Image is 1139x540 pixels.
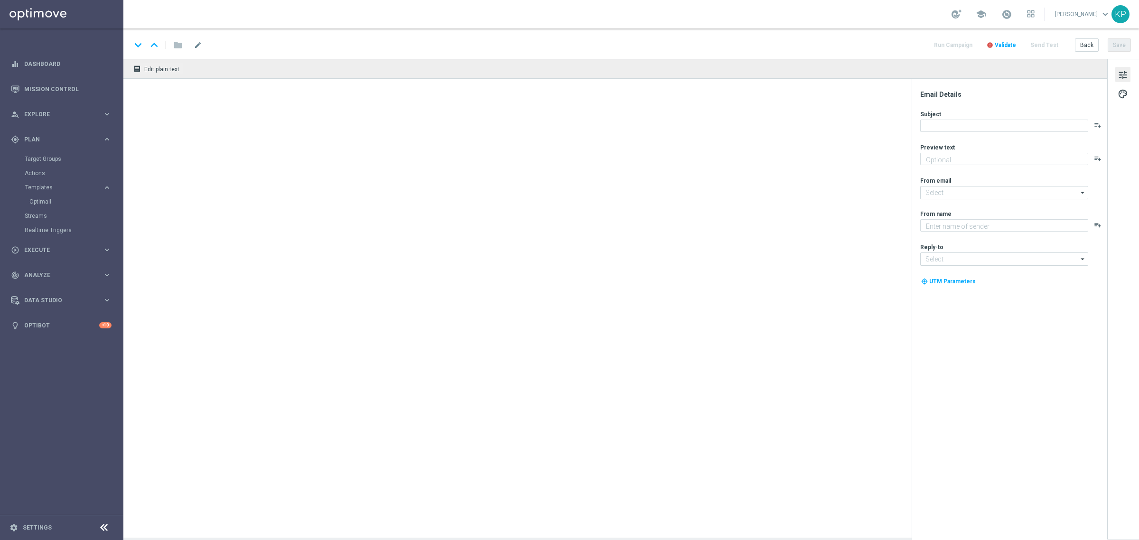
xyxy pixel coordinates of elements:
[920,210,952,218] label: From name
[103,270,112,279] i: keyboard_arrow_right
[147,38,161,52] i: keyboard_arrow_up
[11,321,19,330] i: lightbulb
[10,246,112,254] button: play_circle_outline Execute keyboard_arrow_right
[131,63,184,75] button: receipt Edit plain text
[103,110,112,119] i: keyboard_arrow_right
[985,39,1018,52] button: error Validate
[11,246,103,254] div: Execute
[11,313,112,338] div: Optibot
[10,271,112,279] button: track_changes Analyze keyboard_arrow_right
[25,185,103,190] div: Templates
[921,278,928,285] i: my_location
[25,169,99,177] a: Actions
[11,51,112,76] div: Dashboard
[10,322,112,329] button: lightbulb Optibot +10
[1111,5,1130,23] div: KP
[11,76,112,102] div: Mission Control
[25,152,122,166] div: Target Groups
[24,137,103,142] span: Plan
[25,212,99,220] a: Streams
[10,60,112,68] button: equalizer Dashboard
[1115,67,1130,82] button: tune
[1094,155,1102,162] button: playlist_add
[1094,221,1102,229] button: playlist_add
[133,65,141,73] i: receipt
[920,252,1088,266] input: Select
[103,183,112,192] i: keyboard_arrow_right
[25,166,122,180] div: Actions
[11,135,19,144] i: gps_fixed
[10,111,112,118] button: person_search Explore keyboard_arrow_right
[24,51,112,76] a: Dashboard
[1078,186,1088,199] i: arrow_drop_down
[920,144,955,151] label: Preview text
[103,296,112,305] i: keyboard_arrow_right
[24,298,103,303] span: Data Studio
[103,245,112,254] i: keyboard_arrow_right
[1108,38,1131,52] button: Save
[11,271,19,279] i: track_changes
[103,135,112,144] i: keyboard_arrow_right
[24,272,103,278] span: Analyze
[1115,86,1130,101] button: palette
[1054,7,1111,21] a: [PERSON_NAME]keyboard_arrow_down
[29,195,122,209] div: Optimail
[11,296,103,305] div: Data Studio
[10,85,112,93] button: Mission Control
[194,41,202,49] span: mode_edit
[976,9,986,19] span: school
[920,276,977,287] button: my_location UTM Parameters
[987,42,993,48] i: error
[11,60,19,68] i: equalizer
[920,90,1106,99] div: Email Details
[11,246,19,254] i: play_circle_outline
[24,313,99,338] a: Optibot
[25,180,122,209] div: Templates
[11,110,19,119] i: person_search
[25,185,93,190] span: Templates
[24,247,103,253] span: Execute
[920,186,1088,199] input: Select
[920,243,943,251] label: Reply-to
[929,278,976,285] span: UTM Parameters
[24,112,103,117] span: Explore
[25,223,122,237] div: Realtime Triggers
[23,525,52,531] a: Settings
[11,271,103,279] div: Analyze
[11,110,103,119] div: Explore
[1075,38,1099,52] button: Back
[995,42,1016,48] span: Validate
[10,297,112,304] button: Data Studio keyboard_arrow_right
[11,135,103,144] div: Plan
[1078,253,1088,265] i: arrow_drop_down
[25,155,99,163] a: Target Groups
[25,184,112,191] button: Templates keyboard_arrow_right
[920,111,941,118] label: Subject
[1100,9,1111,19] span: keyboard_arrow_down
[29,198,99,205] a: Optimail
[131,38,145,52] i: keyboard_arrow_down
[1118,69,1128,81] span: tune
[99,322,112,328] div: +10
[10,136,112,143] button: gps_fixed Plan keyboard_arrow_right
[9,523,18,532] i: settings
[24,76,112,102] a: Mission Control
[1094,121,1102,129] button: playlist_add
[25,226,99,234] a: Realtime Triggers
[25,209,122,223] div: Streams
[920,177,951,185] label: From email
[1118,88,1128,100] span: palette
[144,66,179,73] span: Edit plain text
